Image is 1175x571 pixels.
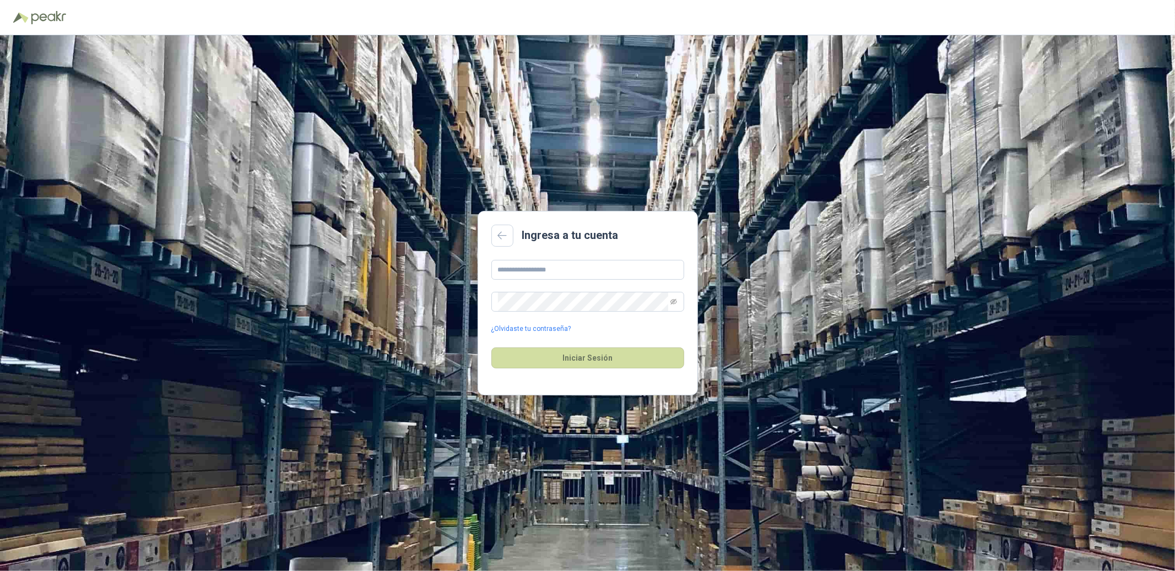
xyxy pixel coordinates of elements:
button: Iniciar Sesión [491,347,684,368]
span: eye-invisible [670,298,677,305]
h2: Ingresa a tu cuenta [522,227,619,244]
img: Logo [13,12,29,23]
img: Peakr [31,11,66,24]
a: ¿Olvidaste tu contraseña? [491,324,571,334]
